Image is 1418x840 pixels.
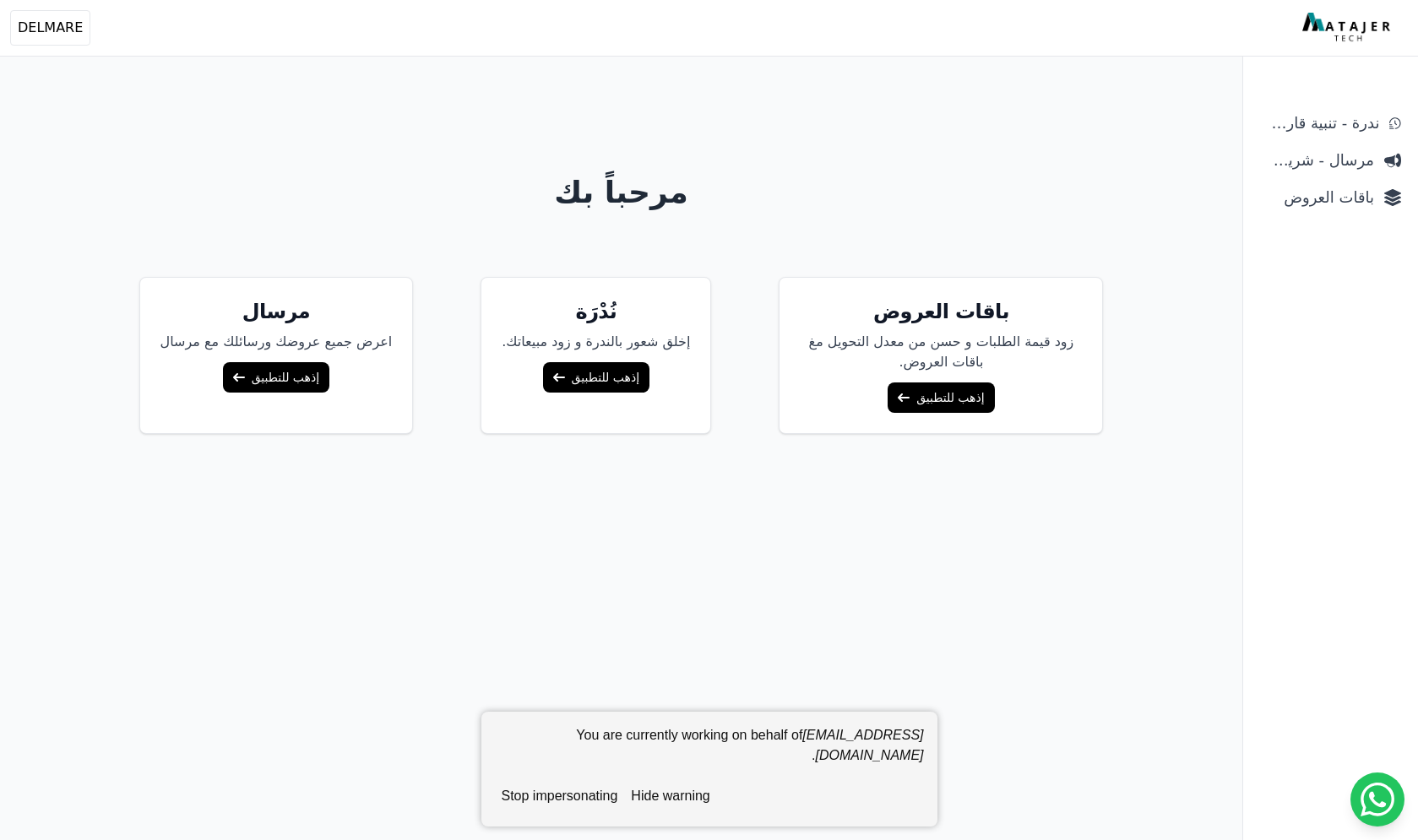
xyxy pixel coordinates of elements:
[1260,111,1379,135] span: ندرة - تنبية قارب علي النفاذ
[495,779,625,813] button: stop impersonating
[1260,149,1374,172] span: مرسال - شريط دعاية
[18,18,83,38] span: DELMARE
[502,298,690,325] h5: نُدْرَة
[502,332,690,352] p: إخلق شعور بالندرة و زود مبيعاتك.
[495,725,924,779] div: You are currently working on behalf of .
[10,10,90,46] button: DELMARE
[543,362,649,393] a: إذهب للتطبيق
[223,362,329,393] a: إذهب للتطبيق
[624,779,716,813] button: hide warning
[802,728,923,762] em: [EMAIL_ADDRESS][DOMAIN_NAME]
[800,332,1082,372] p: زود قيمة الطلبات و حسن من معدل التحويل مغ باقات العروض.
[1260,186,1374,209] span: باقات العروض
[160,332,393,352] p: اعرض جميع عروضك ورسائلك مع مرسال
[888,382,994,413] a: إذهب للتطبيق
[160,298,393,325] h5: مرسال
[1302,13,1394,43] img: MatajerTech Logo
[800,298,1082,325] h5: باقات العروض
